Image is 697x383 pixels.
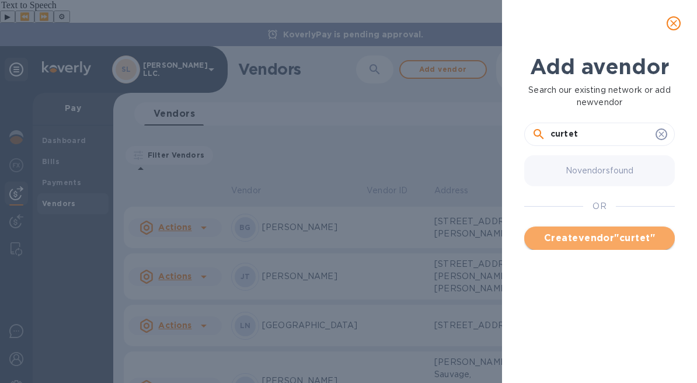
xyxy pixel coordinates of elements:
[566,165,634,177] p: No vendors found
[530,54,669,79] b: Add a vendor
[524,227,675,250] button: Createvendor"curtet"
[524,151,684,347] div: grid
[593,200,606,213] p: OR
[660,9,688,37] button: close
[534,231,665,245] span: Create vendor " curtet "
[524,84,675,109] p: Search our existing network or add new vendor
[550,126,651,143] input: Search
